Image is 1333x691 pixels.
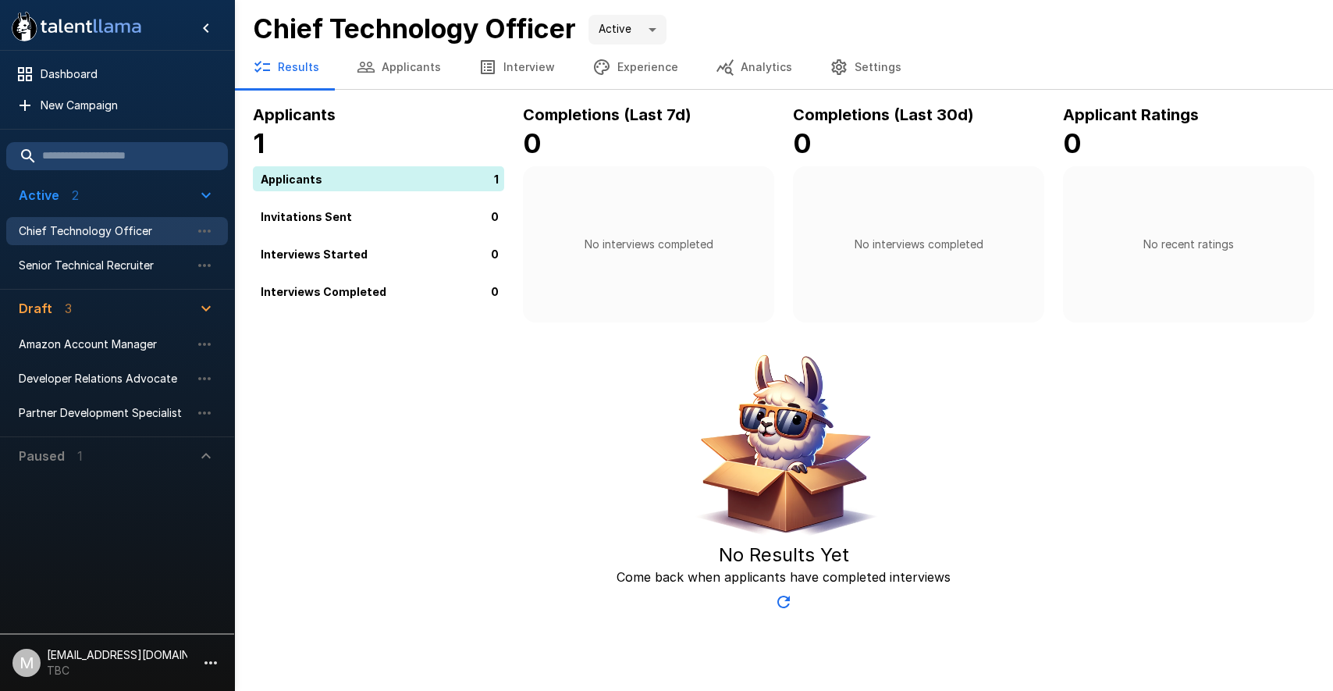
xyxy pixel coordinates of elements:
p: No interviews completed [585,237,713,252]
button: Experience [574,45,697,89]
b: 0 [523,127,542,159]
button: Analytics [697,45,811,89]
p: 0 [491,245,499,262]
button: Updated Today - 8:39 AM [768,586,799,618]
button: Applicants [338,45,460,89]
button: Interview [460,45,574,89]
b: Applicant Ratings [1063,105,1199,124]
b: 0 [1063,127,1082,159]
p: 0 [491,208,499,224]
b: 1 [253,127,265,159]
p: No recent ratings [1143,237,1234,252]
b: 0 [793,127,812,159]
b: Completions (Last 7d) [523,105,691,124]
div: Active [588,15,666,45]
h5: No Results Yet [719,543,849,568]
b: Completions (Last 30d) [793,105,974,124]
button: Settings [811,45,920,89]
b: Chief Technology Officer [253,12,576,45]
img: Animated document [686,347,881,543]
p: No interviews completed [855,237,983,252]
p: 0 [491,283,499,299]
p: 1 [494,170,499,187]
button: Results [234,45,338,89]
b: Applicants [253,105,336,124]
p: Come back when applicants have completed interviews [617,568,951,586]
